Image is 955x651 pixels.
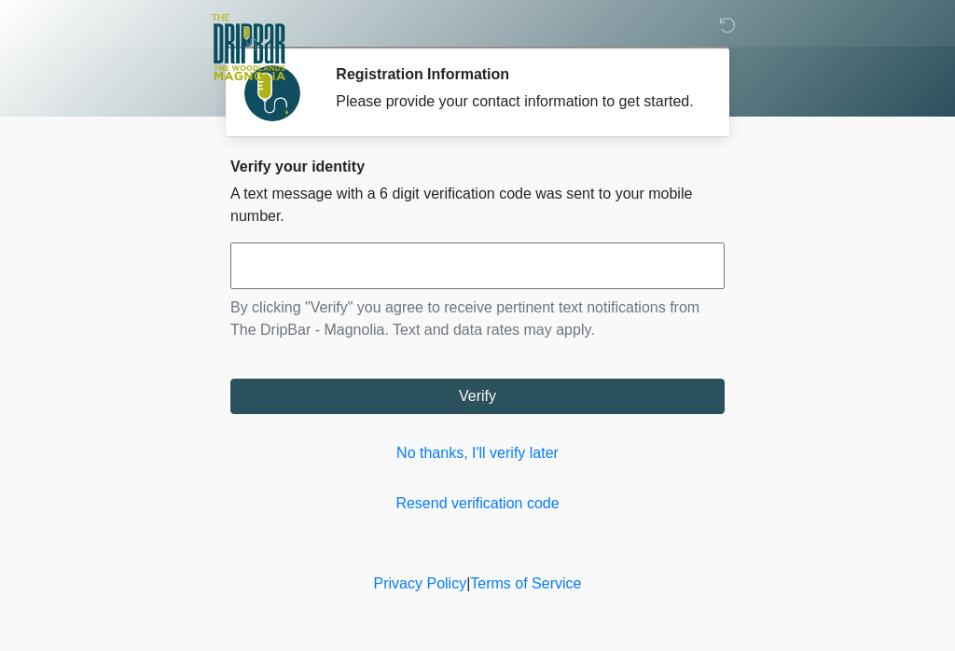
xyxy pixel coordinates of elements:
[336,90,697,113] div: Please provide your contact information to get started.
[466,575,470,591] a: |
[470,575,581,591] a: Terms of Service
[230,492,725,515] a: Resend verification code
[374,575,467,591] a: Privacy Policy
[230,442,725,464] a: No thanks, I'll verify later
[230,158,725,175] h2: Verify your identity
[230,379,725,414] button: Verify
[212,14,285,82] img: The DripBar - Magnolia Logo
[230,183,725,228] p: A text message with a 6 digit verification code was sent to your mobile number.
[230,297,725,341] p: By clicking "Verify" you agree to receive pertinent text notifications from The DripBar - Magnoli...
